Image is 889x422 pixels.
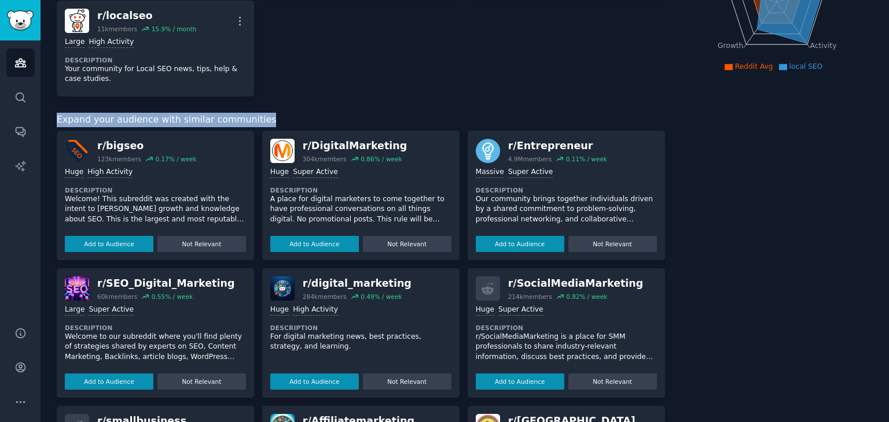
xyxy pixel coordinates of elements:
div: High Activity [89,37,134,48]
p: Our community brings together individuals driven by a shared commitment to problem-solving, profe... [476,194,657,225]
img: SEO_Digital_Marketing [65,276,89,301]
div: Huge [476,305,494,316]
p: A place for digital marketers to come together to have professional conversations on all things d... [270,194,451,225]
img: Entrepreneur [476,139,500,163]
div: 60k members [97,293,137,301]
span: local SEO [789,62,823,71]
div: 0.82 % / week [566,293,607,301]
img: GummySearch logo [7,10,34,31]
div: Large [65,305,85,316]
div: 0.17 % / week [155,155,196,163]
dt: Description [270,186,451,194]
dt: Description [65,56,246,64]
button: Add to Audience [65,236,153,252]
div: Super Active [498,305,543,316]
button: Add to Audience [270,373,359,390]
div: 214k members [508,293,552,301]
button: Add to Audience [65,373,153,390]
div: 0.86 % / week [361,155,402,163]
dt: Description [270,324,451,332]
button: Not Relevant [363,236,451,252]
div: 284k members [303,293,347,301]
img: localseo [65,9,89,33]
div: 0.49 % / week [361,293,402,301]
tspan: Activity [810,42,836,50]
div: r/ SocialMediaMarketing [508,276,644,291]
div: 11k members [97,25,137,33]
div: Huge [270,305,289,316]
img: bigseo [65,139,89,163]
img: digital_marketing [270,276,295,301]
button: Not Relevant [157,236,246,252]
p: r/SocialMediaMarketing is a place for SMM professionals to share industry-relevant information, d... [476,332,657,362]
a: localseor/localseo11kmembers15.9% / monthLargeHigh ActivityDescriptionYour community for Local SE... [57,1,254,97]
div: Massive [476,167,504,178]
p: For digital marketing news, best practices, strategy, and learning. [270,332,451,352]
div: 123k members [97,155,141,163]
div: 4.9M members [508,155,552,163]
div: Huge [270,167,289,178]
div: r/ localseo [97,9,196,23]
div: 0.11 % / week [566,155,607,163]
dt: Description [476,186,657,194]
button: Not Relevant [363,373,451,390]
dt: Description [65,186,246,194]
div: 0.55 % / week [152,293,193,301]
button: Add to Audience [476,373,564,390]
div: Super Active [293,167,338,178]
div: r/ DigitalMarketing [303,139,407,153]
div: 15.9 % / month [152,25,197,33]
div: High Activity [293,305,338,316]
button: Add to Audience [476,236,564,252]
p: Welcome! This subreddit was created with the intent to [PERSON_NAME] growth and knowledge about S... [65,194,246,225]
button: Not Relevant [157,373,246,390]
div: Large [65,37,85,48]
div: Huge [65,167,83,178]
button: Not Relevant [568,236,657,252]
tspan: Growth [718,42,743,50]
div: r/ SEO_Digital_Marketing [97,276,234,291]
button: Not Relevant [568,373,657,390]
img: DigitalMarketing [270,139,295,163]
div: Super Active [89,305,134,316]
div: High Activity [87,167,133,178]
span: Expand your audience with similar communities [57,113,276,127]
button: Add to Audience [270,236,359,252]
span: Reddit Avg [735,62,773,71]
div: r/ bigseo [97,139,197,153]
dt: Description [65,324,246,332]
div: r/ Entrepreneur [508,139,607,153]
div: r/ digital_marketing [303,276,412,291]
dt: Description [476,324,657,332]
div: 304k members [303,155,347,163]
p: Welcome to our subreddit where you'll find plenty of strategies shared by experts on SEO, Content... [65,332,246,362]
p: Your community for Local SEO news, tips, help & case studies. [65,64,246,84]
div: Super Active [508,167,553,178]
